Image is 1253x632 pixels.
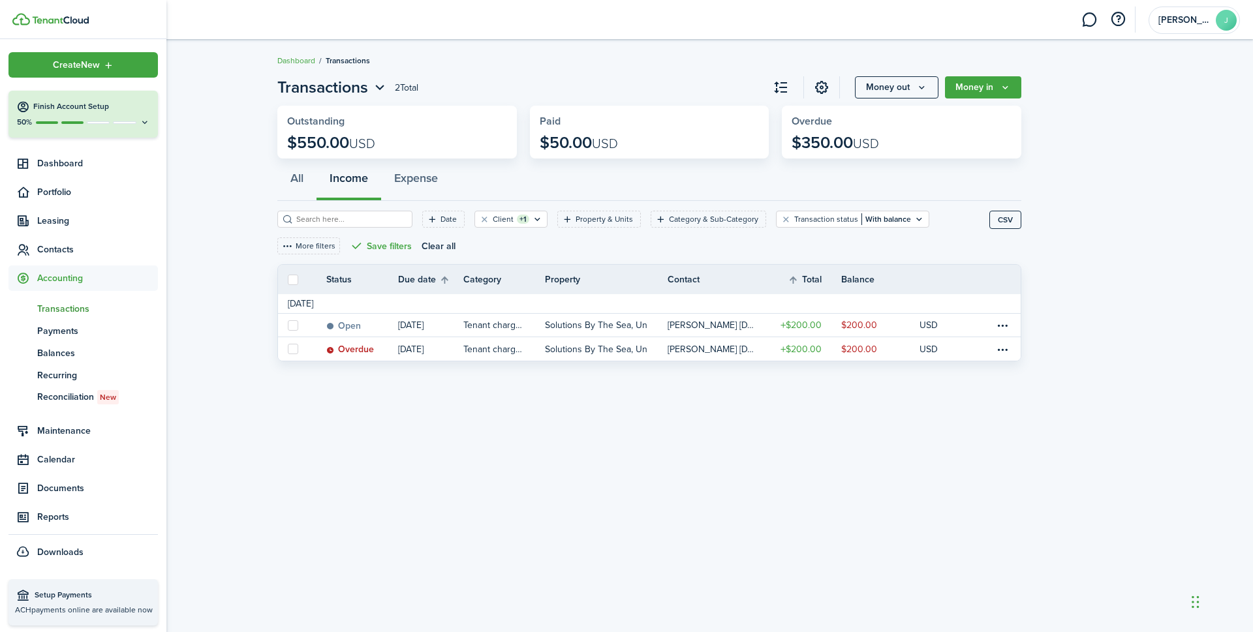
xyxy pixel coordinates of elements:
button: Save filters [350,237,412,254]
button: Finish Account Setup50% [8,91,158,138]
widget-stats-title: Outstanding [287,115,507,127]
a: Reports [8,504,158,530]
a: Transactions [8,297,158,320]
button: More filters [277,237,340,254]
a: Tenant charges & fees [463,314,545,337]
p: ACH [15,604,151,616]
a: Overdue [326,337,398,361]
filter-tag-value: With balance [861,213,911,225]
span: Portfolio [37,185,158,199]
button: Clear all [422,237,456,254]
filter-tag: Open filter [422,211,465,228]
p: 50% [16,117,33,128]
th: Sort [788,272,841,288]
button: Open menu [945,76,1021,98]
span: Dashboard [37,157,158,170]
span: USD [349,134,375,153]
a: Setup PaymentsACHpayments online are available now [8,579,158,625]
th: Status [326,273,398,286]
span: Reconciliation [37,390,158,404]
a: $200.00 [841,314,920,337]
button: CSV [989,211,1021,229]
th: Contact [668,273,763,286]
widget-stats-title: Paid [540,115,760,127]
filter-tag-label: Transaction status [794,213,858,225]
p: Solutions By The Sea, Unit 37 [545,342,648,356]
a: [DATE] [398,314,463,337]
p: Solutions By The Sea, Unit 37 [545,318,648,332]
a: Messaging [1077,3,1102,37]
button: Transactions [277,76,388,99]
th: Category [463,273,545,286]
span: Transactions [277,76,368,99]
p: USD [920,318,938,332]
span: Transactions [37,302,158,316]
span: Create New [53,61,100,70]
a: $200.00 [763,337,841,361]
span: Setup Payments [35,589,151,602]
a: [DATE] [398,337,463,361]
th: Balance [841,273,920,286]
filter-tag-label: Category & Sub-Category [669,213,758,225]
p: $550.00 [287,134,375,152]
p: [DATE] [398,318,424,332]
button: Open resource center [1107,8,1129,31]
a: USD [920,337,955,361]
span: Joseph [1158,16,1211,25]
a: Payments [8,320,158,342]
div: Drag [1192,582,1199,622]
header-page-total: 2 Total [395,81,418,95]
table-amount-title: $200.00 [781,318,822,332]
status: Open [326,321,361,331]
p: $50.00 [540,134,618,152]
p: USD [920,342,938,356]
span: Accounting [37,271,158,285]
a: $200.00 [841,337,920,361]
div: Chat Widget [1036,491,1253,632]
p: $350.00 [792,134,879,152]
avatar-text: J [1216,10,1237,31]
filter-tag-label: Date [441,213,457,225]
table-amount-title: $200.00 [781,342,822,356]
button: Clear filter [479,214,490,224]
table-amount-description: $200.00 [841,342,877,356]
th: Sort [398,272,463,288]
span: USD [592,134,618,153]
span: Calendar [37,453,158,466]
span: Balances [37,346,158,360]
a: $200.00 [763,314,841,337]
filter-tag: Open filter [557,211,641,228]
a: Open [326,314,398,337]
button: Open menu [277,76,388,99]
a: Recurring [8,364,158,386]
a: [PERSON_NAME] [DATE] [668,314,763,337]
filter-tag: Open filter [474,211,548,228]
span: New [100,391,116,403]
filter-tag: Open filter [776,211,929,228]
p: [DATE] [398,342,424,356]
span: Recurring [37,369,158,382]
a: Dashboard [8,151,158,176]
filter-tag-counter: +1 [517,215,529,224]
button: Money out [855,76,938,98]
span: Transactions [326,55,370,67]
img: TenantCloud [12,13,30,25]
td: [DATE] [278,297,323,310]
widget-stats-title: Overdue [792,115,1012,127]
button: Money in [945,76,1021,98]
a: Solutions By The Sea, Unit 37 [545,314,668,337]
img: TenantCloud [32,16,89,24]
span: Leasing [37,214,158,228]
span: USD [853,134,879,153]
table-profile-info-text: [PERSON_NAME] [DATE] [668,320,755,331]
a: [PERSON_NAME] [DATE] [668,337,763,361]
a: USD [920,314,955,337]
h4: Finish Account Setup [33,101,150,112]
button: Open menu [8,52,158,78]
span: Documents [37,481,158,495]
button: Expense [381,162,451,201]
span: Contacts [37,243,158,256]
filter-tag-label: Property & Units [576,213,633,225]
input: Search here... [293,213,408,226]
